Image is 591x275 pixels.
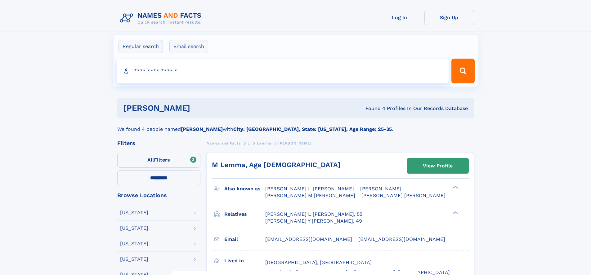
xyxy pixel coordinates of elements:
b: City: [GEOGRAPHIC_DATA], State: [US_STATE], Age Range: 25-35 [233,126,392,132]
div: Browse Locations [117,193,200,198]
h1: [PERSON_NAME] [123,104,278,112]
div: [US_STATE] [120,257,148,262]
div: [US_STATE] [120,226,148,231]
a: L [248,139,250,147]
h3: Lived in [224,255,265,266]
a: View Profile [407,158,468,173]
input: search input [117,59,449,83]
span: [EMAIL_ADDRESS][DOMAIN_NAME] [358,236,445,242]
a: Names and Facts [207,139,241,147]
h3: Relatives [224,209,265,220]
div: View Profile [423,159,453,173]
a: Sign Up [424,10,474,25]
div: [US_STATE] [120,241,148,246]
span: [PERSON_NAME] L [PERSON_NAME] [265,186,354,192]
span: [PERSON_NAME] M [PERSON_NAME] [265,193,355,198]
a: [PERSON_NAME] Y [PERSON_NAME], 49 [265,218,362,224]
div: ❯ [451,211,459,215]
a: M Lemma, Age [DEMOGRAPHIC_DATA] [212,161,340,169]
span: Lemma [257,141,271,145]
a: Log In [375,10,424,25]
div: ❯ [451,185,459,189]
span: L [248,141,250,145]
div: [US_STATE] [120,210,148,215]
span: [PERSON_NAME] [278,141,311,145]
span: [GEOGRAPHIC_DATA], [GEOGRAPHIC_DATA] [265,259,372,265]
span: [PERSON_NAME] [PERSON_NAME] [361,193,445,198]
span: [PERSON_NAME] [360,186,401,192]
img: Logo Names and Facts [117,10,207,27]
label: Filters [117,153,200,168]
a: [PERSON_NAME] L [PERSON_NAME], 55 [265,211,362,218]
a: Lemma [257,139,271,147]
span: All [147,157,154,163]
label: Regular search [119,40,163,53]
label: Email search [169,40,208,53]
h3: Email [224,234,265,245]
div: Filters [117,140,200,146]
b: [PERSON_NAME] [181,126,223,132]
h3: Also known as [224,184,265,194]
div: Found 4 Profiles In Our Records Database [278,105,468,112]
span: [EMAIL_ADDRESS][DOMAIN_NAME] [265,236,352,242]
div: We found 4 people named with . [117,118,474,133]
button: Search Button [451,59,474,83]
